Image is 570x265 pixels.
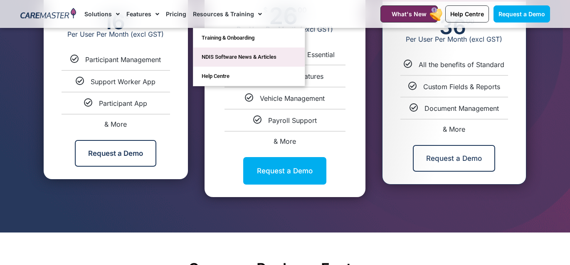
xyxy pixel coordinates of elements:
[419,60,504,69] span: All the benefits of Standard
[85,55,161,64] span: Participant Management
[274,137,296,145] span: & More
[424,104,499,112] span: Document Management
[392,10,427,17] span: What's New
[104,120,127,128] span: & More
[44,30,188,38] span: Per User Per Month (excl GST)
[382,35,526,43] span: Per User Per Month (excl GST)
[380,5,438,22] a: What's New
[99,99,147,107] span: Participant App
[20,8,76,20] img: CareMaster Logo
[193,67,305,86] a: Help Centre
[413,145,495,172] a: Request a Demo
[260,94,325,102] span: Vehicle Management
[243,157,326,185] a: Request a Demo
[494,5,550,22] a: Request a Demo
[450,10,484,17] span: Help Centre
[75,140,156,167] a: Request a Demo
[193,47,305,67] a: NDIS Software News & Articles
[423,82,500,91] span: Custom Fields & Reports
[445,5,489,22] a: Help Centre
[498,10,545,17] span: Request a Demo
[91,77,155,86] span: Support Worker App
[193,28,305,47] a: Training & Onboarding
[193,28,305,86] ul: Resources & Training
[268,116,317,125] span: Payroll Support
[443,125,465,133] span: & More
